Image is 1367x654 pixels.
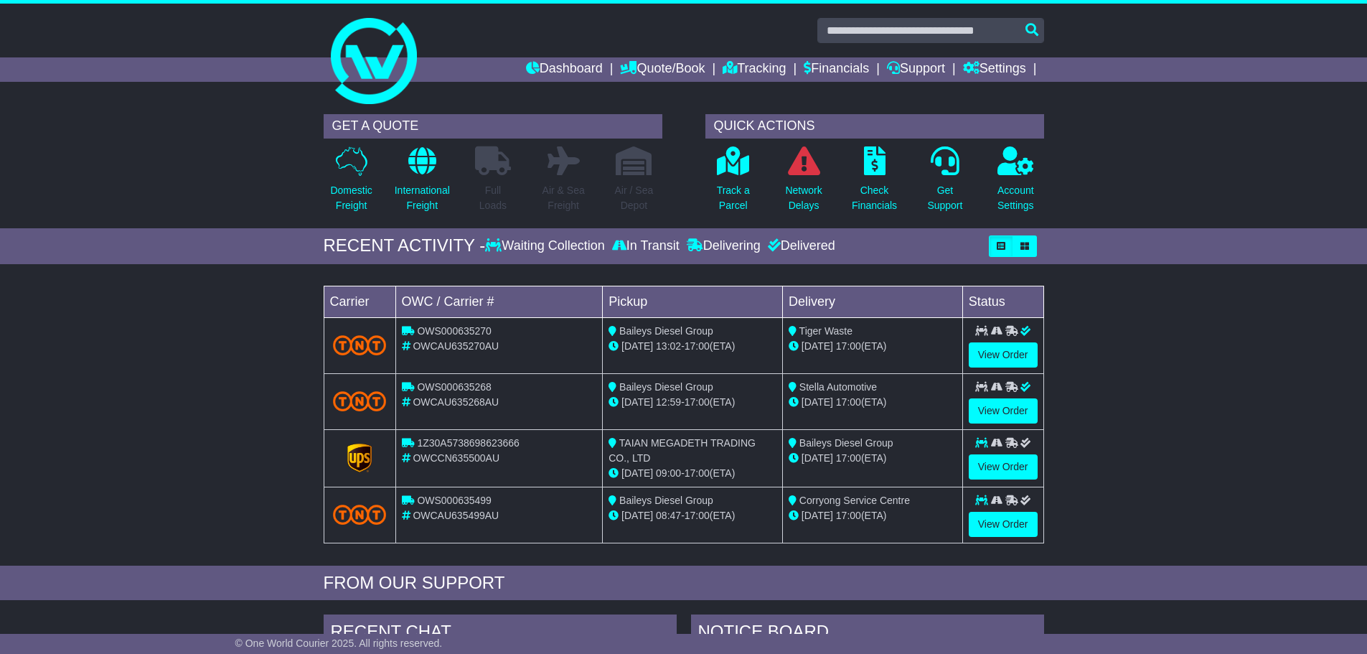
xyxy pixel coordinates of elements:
[962,286,1043,317] td: Status
[413,396,499,408] span: OWCAU635268AU
[997,183,1034,213] p: Account Settings
[799,495,910,506] span: Corryong Service Centre
[603,286,783,317] td: Pickup
[685,396,710,408] span: 17:00
[417,381,492,393] span: OWS000635268
[836,452,861,464] span: 17:00
[609,508,776,523] div: - (ETA)
[324,615,677,653] div: RECENT CHAT
[927,183,962,213] p: Get Support
[413,340,499,352] span: OWCAU635270AU
[997,146,1035,221] a: AccountSettings
[802,340,833,352] span: [DATE]
[609,395,776,410] div: - (ETA)
[683,238,764,254] div: Delivering
[784,146,822,221] a: NetworkDelays
[656,467,681,479] span: 09:00
[685,510,710,521] span: 17:00
[691,615,1044,653] div: NOTICE BOARD
[333,505,387,524] img: TNT_Domestic.png
[782,286,962,317] td: Delivery
[333,335,387,355] img: TNT_Domestic.png
[656,510,681,521] span: 08:47
[620,57,705,82] a: Quote/Book
[802,510,833,521] span: [DATE]
[789,395,957,410] div: (ETA)
[619,325,713,337] span: Baileys Diesel Group
[417,495,492,506] span: OWS000635499
[926,146,963,221] a: GetSupport
[395,286,603,317] td: OWC / Carrier #
[526,57,603,82] a: Dashboard
[324,573,1044,594] div: FROM OUR SUPPORT
[609,238,683,254] div: In Transit
[887,57,945,82] a: Support
[716,146,751,221] a: Track aParcel
[324,235,486,256] div: RECENT ACTIVITY -
[621,510,653,521] span: [DATE]
[969,342,1038,368] a: View Order
[621,467,653,479] span: [DATE]
[329,146,372,221] a: DomesticFreight
[394,146,451,221] a: InternationalFreight
[330,183,372,213] p: Domestic Freight
[615,183,654,213] p: Air / Sea Depot
[969,398,1038,424] a: View Order
[485,238,608,254] div: Waiting Collection
[333,391,387,411] img: TNT_Domestic.png
[789,508,957,523] div: (ETA)
[609,437,756,464] span: TAIAN MEGADETH TRADING CO., LTD
[656,396,681,408] span: 12:59
[685,467,710,479] span: 17:00
[417,325,492,337] span: OWS000635270
[723,57,786,82] a: Tracking
[799,325,852,337] span: Tiger Waste
[802,396,833,408] span: [DATE]
[621,340,653,352] span: [DATE]
[705,114,1044,139] div: QUICK ACTIONS
[413,452,499,464] span: OWCCN635500AU
[717,183,750,213] p: Track a Parcel
[621,396,653,408] span: [DATE]
[542,183,585,213] p: Air & Sea Freight
[802,452,833,464] span: [DATE]
[852,183,897,213] p: Check Financials
[619,381,713,393] span: Baileys Diesel Group
[963,57,1026,82] a: Settings
[836,340,861,352] span: 17:00
[836,510,861,521] span: 17:00
[395,183,450,213] p: International Freight
[235,637,443,649] span: © One World Courier 2025. All rights reserved.
[799,381,877,393] span: Stella Automotive
[764,238,835,254] div: Delivered
[789,339,957,354] div: (ETA)
[413,510,499,521] span: OWCAU635499AU
[656,340,681,352] span: 13:02
[324,114,662,139] div: GET A QUOTE
[836,396,861,408] span: 17:00
[799,437,893,449] span: Baileys Diesel Group
[609,466,776,481] div: - (ETA)
[804,57,869,82] a: Financials
[851,146,898,221] a: CheckFinancials
[685,340,710,352] span: 17:00
[969,454,1038,480] a: View Order
[609,339,776,354] div: - (ETA)
[347,444,372,472] img: GetCarrierServiceLogo
[969,512,1038,537] a: View Order
[789,451,957,466] div: (ETA)
[417,437,519,449] span: 1Z30A5738698623666
[785,183,822,213] p: Network Delays
[324,286,395,317] td: Carrier
[619,495,713,506] span: Baileys Diesel Group
[475,183,511,213] p: Full Loads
